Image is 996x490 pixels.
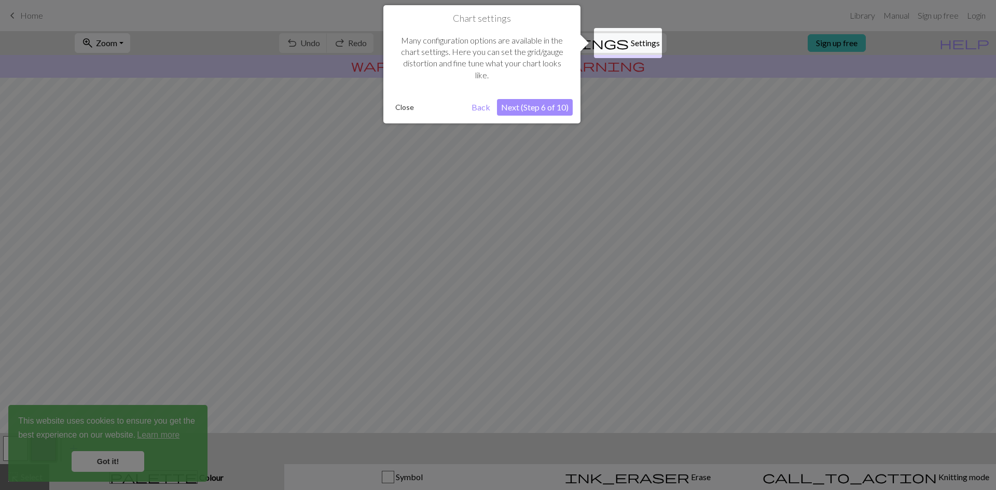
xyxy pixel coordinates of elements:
button: Close [391,100,418,115]
button: Next (Step 6 of 10) [497,99,573,116]
div: Chart settings [383,5,580,123]
button: Back [467,99,494,116]
h1: Chart settings [391,13,573,24]
div: Many configuration options are available in the chart settings. Here you can set the grid/gauge d... [391,24,573,92]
